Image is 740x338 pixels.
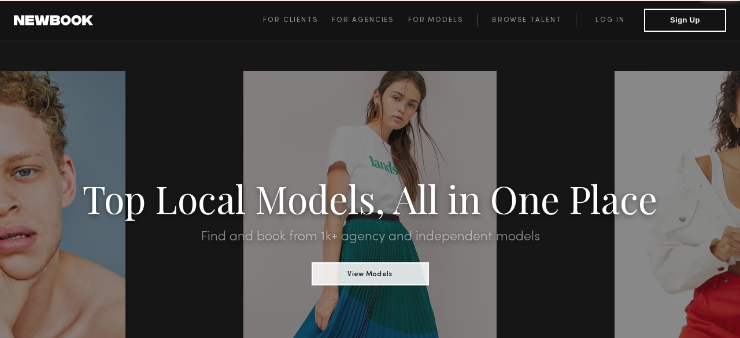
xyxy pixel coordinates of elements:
[312,266,429,279] a: View Models
[263,13,332,27] a: For Clients
[644,9,726,32] button: Sign Up
[408,13,478,27] a: For Models
[55,180,684,216] h1: Top Local Models, All in One Place
[408,17,463,24] span: For Models
[332,17,394,24] span: For Agencies
[55,230,684,244] h2: Find and book from 1k+ agency and independent models
[312,262,429,285] button: View Models
[477,13,576,27] a: Browse Talent
[576,13,644,27] a: Log in
[332,13,408,27] a: For Agencies
[263,17,318,24] span: For Clients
